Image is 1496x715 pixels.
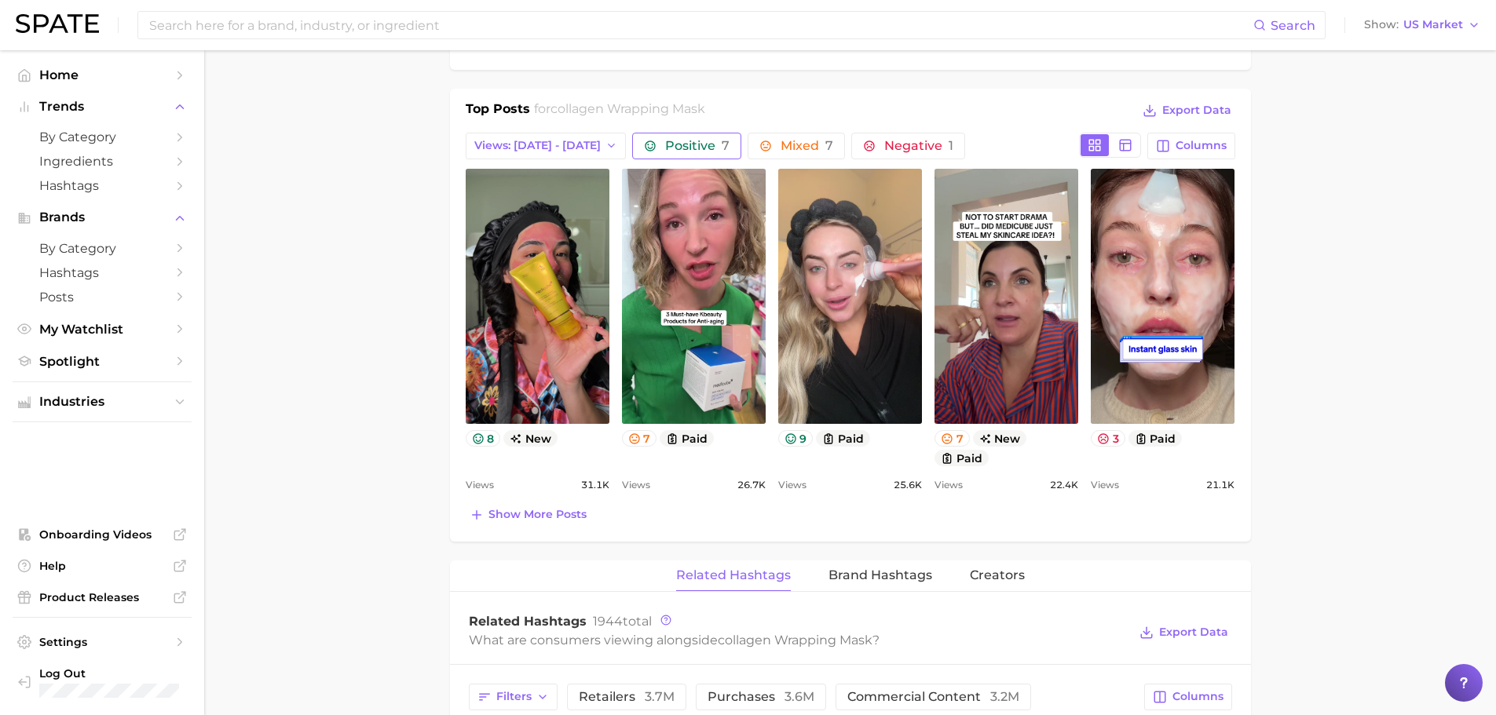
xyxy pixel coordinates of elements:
h2: for [534,100,705,123]
button: 9 [778,430,814,447]
span: Trends [39,100,165,114]
span: by Category [39,130,165,144]
span: new [973,430,1027,447]
span: Industries [39,395,165,409]
img: SPATE [16,14,99,33]
a: Product Releases [13,585,192,609]
span: Log Out [39,666,179,680]
button: Export Data [1136,622,1231,644]
span: Home [39,67,165,82]
span: Views [778,476,807,494]
span: Positive [665,140,730,152]
span: Search [1271,18,1315,33]
span: 1 [949,138,953,153]
span: 22.4k [1050,476,1078,494]
a: Ingredients [13,149,192,173]
span: Brands [39,210,165,224]
span: Spotlight [39,354,165,369]
span: Settings [39,635,165,649]
button: Filters [469,684,558,710]
button: 3 [1091,430,1125,447]
button: 8 [466,430,501,447]
span: Hashtags [39,265,165,280]
button: Views: [DATE] - [DATE] [466,133,627,159]
span: Help [39,559,165,573]
span: 21.1k [1206,476,1234,494]
button: 7 [935,430,970,447]
span: My Watchlist [39,322,165,337]
span: 26.7k [737,476,766,494]
span: Creators [970,568,1025,582]
span: 25.6k [894,476,922,494]
span: 31.1k [581,476,609,494]
a: Settings [13,630,192,654]
a: Onboarding Videos [13,523,192,546]
a: Hashtags [13,173,192,198]
span: Brand Hashtags [828,568,932,582]
button: Export Data [1139,100,1234,122]
span: Show [1364,20,1399,29]
span: retailers [579,691,675,703]
a: Log out. Currently logged in with e-mail meghnar@oddity.com. [13,662,192,702]
span: commercial content [847,691,1019,703]
span: Views [466,476,494,494]
a: My Watchlist [13,317,192,341]
input: Search here for a brand, industry, or ingredient [148,12,1253,38]
span: Negative [884,140,953,152]
span: Posts [39,290,165,305]
span: 7 [825,138,833,153]
span: 3.2m [990,689,1019,704]
span: Hashtags [39,178,165,193]
span: Show more posts [488,508,587,521]
span: Views: [DATE] - [DATE] [474,139,601,152]
span: Columns [1176,139,1227,152]
span: collagen wrapping mask [718,633,872,648]
span: purchases [708,691,814,703]
span: Views [1091,476,1119,494]
button: paid [660,430,714,447]
button: Columns [1144,684,1231,710]
span: total [593,614,652,629]
span: 7 [722,138,730,153]
button: 7 [622,430,657,447]
span: Mixed [781,140,833,152]
span: Export Data [1159,626,1228,639]
span: Onboarding Videos [39,527,165,542]
a: Help [13,554,192,578]
button: Columns [1147,133,1234,159]
button: paid [1128,430,1183,447]
span: Views [935,476,963,494]
button: Show more posts [466,504,591,526]
a: Posts [13,285,192,309]
span: 1944 [593,614,623,629]
a: Hashtags [13,261,192,285]
span: Ingredients [39,154,165,169]
span: US Market [1403,20,1463,29]
a: Home [13,63,192,87]
span: 3.7m [645,689,675,704]
a: by Category [13,125,192,149]
div: What are consumers viewing alongside ? [469,629,1128,651]
a: by Category [13,236,192,261]
span: Related Hashtags [676,568,791,582]
span: Filters [496,690,532,703]
span: new [503,430,558,447]
span: Product Releases [39,590,165,604]
span: 3.6m [785,689,814,704]
button: Trends [13,95,192,119]
a: Spotlight [13,349,192,374]
button: paid [935,450,989,466]
span: Columns [1172,690,1224,703]
h1: Top Posts [466,100,530,123]
button: ShowUS Market [1360,15,1484,35]
span: Views [622,476,650,494]
button: paid [816,430,870,447]
button: Industries [13,390,192,414]
span: Export Data [1162,104,1231,117]
button: Brands [13,206,192,229]
span: collagen wrapping mask [550,101,705,116]
span: Related Hashtags [469,614,587,629]
span: by Category [39,241,165,256]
